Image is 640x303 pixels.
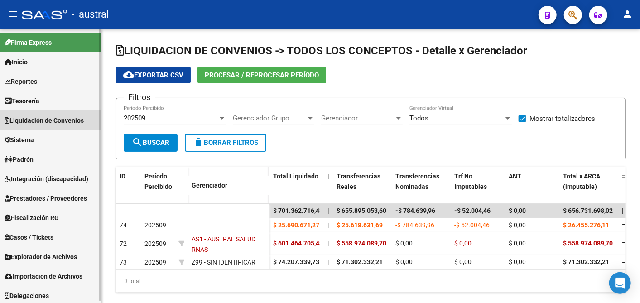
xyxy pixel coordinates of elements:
span: 202509 [144,221,166,229]
span: $ 0,00 [395,240,413,247]
span: $ 25.618.631,69 [337,221,383,229]
span: Prestadores / Proveedores [5,193,87,203]
span: -$ 52.004,46 [454,207,491,214]
datatable-header-cell: Transferencias Nominadas [392,167,451,207]
mat-icon: person [622,9,633,19]
span: 72 [120,240,127,247]
span: $ 25.690.671,27 [273,221,319,229]
span: $ 558.974.089,70 [337,240,386,247]
span: $ 71.302.332,21 [563,258,609,265]
span: | [327,240,329,247]
span: $ 656.731.698,02 [563,207,613,214]
span: = [622,258,626,265]
mat-icon: cloud_download [123,69,134,80]
span: $ 0,00 [509,207,526,214]
span: Gerenciador [192,182,227,189]
span: Sistema [5,135,34,145]
span: Fiscalización RG [5,213,59,223]
span: ID [120,173,125,180]
span: Firma Express [5,38,52,48]
span: 74 [120,221,127,229]
datatable-header-cell: | [324,167,333,207]
span: LIQUIDACION DE CONVENIOS -> TODOS LOS CONCEPTOS - Detalle x Gerenciador [116,44,527,57]
span: Total Liquidado [273,173,318,180]
span: Liquidación de Convenios [5,115,84,125]
span: 73 [120,259,127,266]
span: $ 0,00 [509,221,526,229]
span: Explorador de Archivos [5,252,77,262]
span: = [622,221,626,229]
span: $ 655.895.053,60 [337,207,386,214]
span: $ 0,00 [454,258,472,265]
span: $ 0,00 [454,240,472,247]
span: $ 701.362.716,48 [273,207,323,214]
span: $ 0,00 [395,258,413,265]
span: Inicio [5,57,28,67]
datatable-header-cell: = [618,167,630,207]
mat-icon: delete [193,137,204,148]
span: Importación de Archivos [5,271,82,281]
span: Borrar Filtros [193,139,258,147]
button: Procesar / Reprocesar período [197,67,326,83]
button: Borrar Filtros [185,134,266,152]
span: $ 558.974.089,70 [563,240,613,247]
datatable-header-cell: ANT [505,167,559,207]
span: ANT [509,173,521,180]
datatable-header-cell: Total x ARCA (imputable) [559,167,618,207]
datatable-header-cell: Transferencias Reales [333,167,392,207]
div: 3 total [116,270,626,293]
span: -$ 52.004,46 [454,221,490,229]
mat-icon: search [132,137,143,148]
span: AS1 - AUSTRAL SALUD RNAS [192,236,255,253]
span: $ 0,00 [509,240,526,247]
span: Integración (discapacidad) [5,174,88,184]
datatable-header-cell: Total Liquidado [269,167,324,207]
span: $ 71.302.332,21 [337,258,383,265]
span: | [327,207,329,214]
span: -$ 784.639,96 [395,207,435,214]
h3: Filtros [124,91,155,104]
span: Tesorería [5,96,39,106]
span: Casos / Tickets [5,232,53,242]
mat-icon: menu [7,9,18,19]
span: Período Percibido [144,173,172,190]
span: Transferencias Nominadas [395,173,439,190]
span: -$ 784.639,96 [395,221,434,229]
span: = [622,173,626,180]
span: Procesar / Reprocesar período [205,71,319,79]
span: Transferencias Reales [337,173,380,190]
datatable-header-cell: Gerenciador [188,176,269,195]
span: Todos [409,114,428,122]
span: $ 26.455.276,11 [563,221,609,229]
span: $ 74.207.339,73 [273,258,319,265]
span: 202509 [124,114,145,122]
span: Gerenciador Grupo [233,114,306,122]
span: Gerenciador [321,114,395,122]
datatable-header-cell: Trf No Imputables [451,167,505,207]
span: Trf No Imputables [454,173,487,190]
span: Exportar CSV [123,71,183,79]
span: Delegaciones [5,291,49,301]
span: | [327,258,329,265]
span: Buscar [132,139,169,147]
span: $ 601.464.705,48 [273,240,323,247]
span: 202509 [144,259,166,266]
span: | [622,207,624,214]
span: | [327,173,329,180]
span: - austral [72,5,109,24]
datatable-header-cell: ID [116,167,141,205]
span: Total x ARCA (imputable) [563,173,600,190]
span: Padrón [5,154,34,164]
span: $ 0,00 [509,258,526,265]
span: Reportes [5,77,37,87]
button: Exportar CSV [116,67,191,83]
span: Mostrar totalizadores [529,113,595,124]
div: Open Intercom Messenger [609,272,631,294]
span: 202509 [144,240,166,247]
span: Z99 - SIN IDENTIFICAR [192,259,255,266]
datatable-header-cell: Período Percibido [141,167,175,205]
span: = [622,240,626,247]
button: Buscar [124,134,178,152]
span: | [327,221,329,229]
